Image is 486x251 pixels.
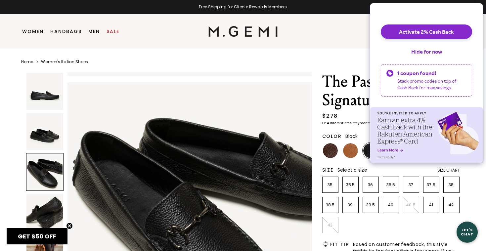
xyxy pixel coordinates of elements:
[66,223,73,229] button: Close teaser
[88,29,100,34] a: Men
[323,223,338,228] p: 43
[423,182,439,188] p: 37.5
[437,168,460,173] div: Size Chart
[322,112,338,120] div: $278
[330,242,349,247] h2: Fit Tip
[322,134,342,139] h2: Color
[26,194,64,231] img: The Pastoso Signature
[363,182,378,188] p: 36
[323,143,338,158] img: Chocolate
[22,29,44,34] a: Women
[18,232,56,240] span: GET $50 OFF
[323,182,338,188] p: 35
[363,202,378,208] p: 39.5
[322,72,460,109] h1: The Pastoso Signature
[423,202,439,208] p: 41
[457,228,478,236] div: Let's Chat
[26,73,64,110] img: The Pastoso Signature
[444,202,459,208] p: 42
[383,202,399,208] p: 40
[21,59,33,64] a: Home
[107,29,119,34] a: Sale
[323,202,338,208] p: 38.5
[208,26,278,37] img: M.Gemi
[403,182,419,188] p: 37
[322,167,333,173] h2: Size
[343,182,358,188] p: 35.5
[322,121,375,126] klarna-placement-style-body: Or 4 interest-free payments of
[444,182,459,188] p: 38
[26,113,64,150] img: The Pastoso Signature
[7,228,67,244] div: GET $50 OFFClose teaser
[343,202,358,208] p: 39
[41,59,88,64] a: Women's Italian Shoes
[343,143,358,158] img: Tan
[363,143,378,158] img: Black
[345,133,358,140] span: Black
[337,167,367,173] span: Select a size
[383,182,399,188] p: 36.5
[403,202,419,208] p: 40.5
[50,29,82,34] a: Handbags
